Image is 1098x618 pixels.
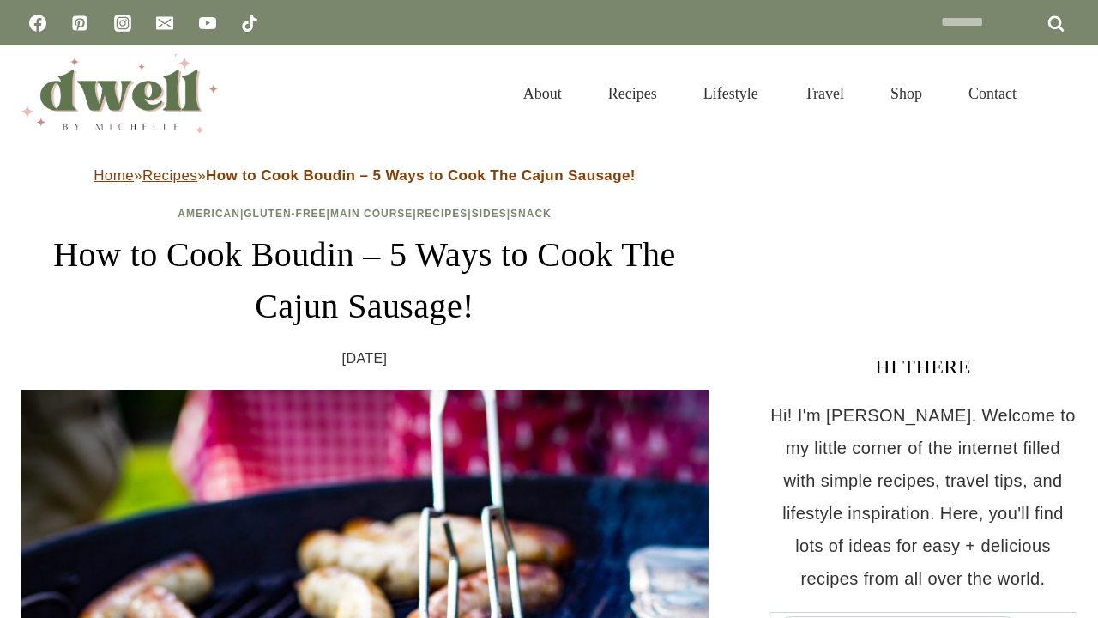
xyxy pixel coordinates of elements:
a: Lifestyle [680,64,781,124]
a: American [178,208,240,220]
h1: How to Cook Boudin – 5 Ways to Cook The Cajun Sausage! [21,229,709,332]
a: Recipes [142,167,197,184]
span: » » [94,167,636,184]
strong: How to Cook Boudin – 5 Ways to Cook The Cajun Sausage! [206,167,636,184]
span: | | | | | [178,208,552,220]
a: Facebook [21,6,55,40]
a: Instagram [106,6,140,40]
a: Home [94,167,134,184]
a: Email [148,6,182,40]
a: Gluten-Free [244,208,326,220]
a: YouTube [190,6,225,40]
a: Recipes [585,64,680,124]
a: Pinterest [63,6,97,40]
button: View Search Form [1048,79,1077,108]
a: Travel [781,64,867,124]
a: TikTok [232,6,267,40]
a: Sides [472,208,507,220]
p: Hi! I'm [PERSON_NAME]. Welcome to my little corner of the internet filled with simple recipes, tr... [769,399,1077,595]
a: Snack [510,208,552,220]
a: Main Course [330,208,413,220]
h3: HI THERE [769,351,1077,382]
img: DWELL by michelle [21,54,218,133]
nav: Primary Navigation [500,64,1040,124]
a: Shop [867,64,945,124]
a: Contact [945,64,1040,124]
a: Recipes [417,208,468,220]
time: [DATE] [342,346,388,372]
a: About [500,64,585,124]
